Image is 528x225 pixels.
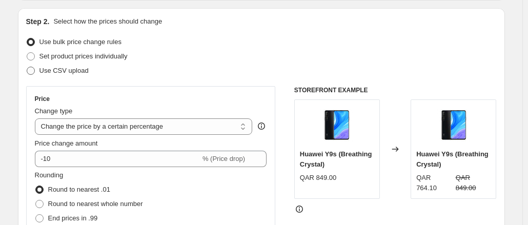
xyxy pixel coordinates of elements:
div: help [256,121,267,131]
h3: Price [35,95,50,103]
strike: QAR 849.00 [456,173,491,193]
span: Round to nearest .01 [48,186,110,193]
span: Huawei Y9s (Breathing Crystal) [416,150,489,168]
span: Round to nearest whole number [48,200,143,208]
div: QAR 849.00 [300,173,337,183]
div: QAR 764.10 [416,173,452,193]
span: End prices in .99 [48,214,98,222]
span: % (Price drop) [202,155,245,162]
span: Change type [35,107,73,115]
input: -15 [35,151,200,167]
span: Use CSV upload [39,67,89,74]
span: Set product prices individually [39,52,128,60]
span: Rounding [35,171,64,179]
span: Price change amount [35,139,98,147]
h2: Step 2. [26,16,50,27]
span: Huawei Y9s (Breathing Crystal) [300,150,372,168]
span: Use bulk price change rules [39,38,121,46]
img: Huawei-Y9s-black_80x.jpg [316,105,357,146]
img: Huawei-Y9s-black_80x.jpg [433,105,474,146]
p: Select how the prices should change [53,16,162,27]
h6: STOREFRONT EXAMPLE [294,86,497,94]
